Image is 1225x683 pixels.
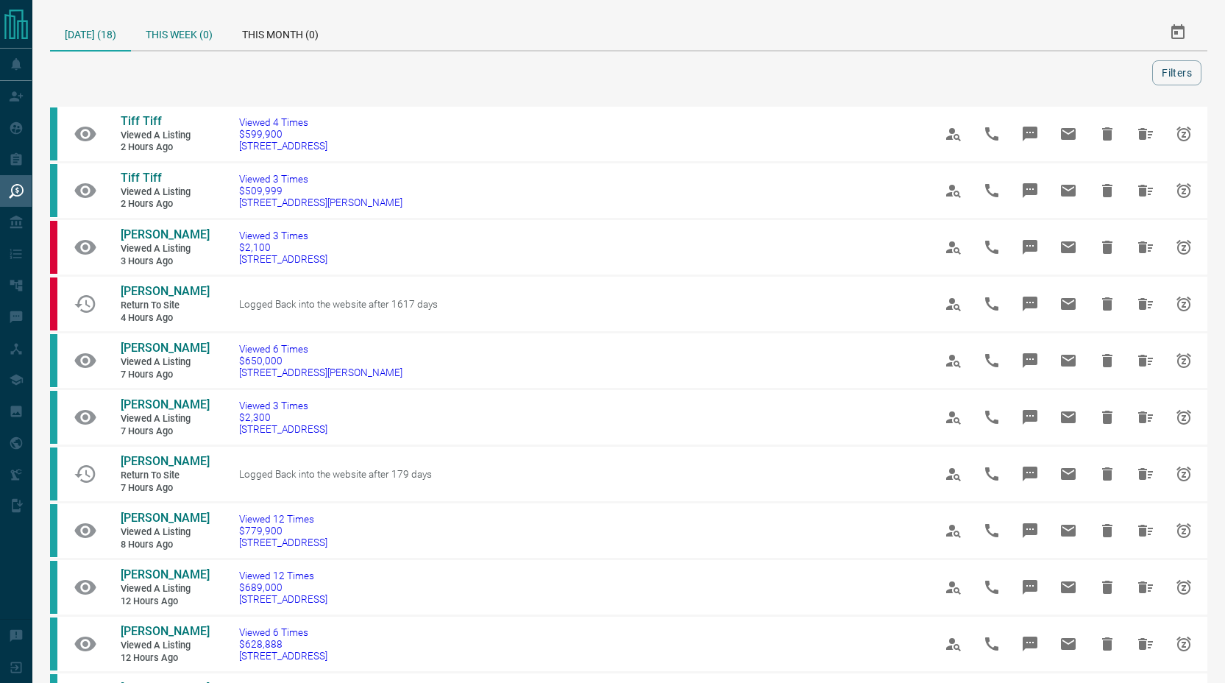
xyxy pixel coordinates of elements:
span: $2,300 [239,411,327,423]
span: Hide All from Ella Lee [1128,343,1163,378]
span: Email [1051,173,1086,208]
span: Email [1051,626,1086,662]
a: Viewed 3 Times$509,999[STREET_ADDRESS][PERSON_NAME] [239,173,402,208]
span: [PERSON_NAME] [121,624,210,638]
a: Viewed 6 Times$650,000[STREET_ADDRESS][PERSON_NAME] [239,343,402,378]
span: Call [974,570,1009,605]
span: Call [974,343,1009,378]
span: Hide All from Harshad Soni [1128,456,1163,492]
span: $599,900 [239,128,327,140]
div: condos.ca [50,107,57,160]
span: Message [1012,173,1048,208]
span: Hide [1090,456,1125,492]
span: [PERSON_NAME] [121,227,210,241]
span: [PERSON_NAME] [121,454,210,468]
span: 2 hours ago [121,198,209,210]
span: $509,999 [239,185,402,197]
span: Viewed a Listing [121,640,209,652]
button: Filters [1152,60,1201,85]
span: Message [1012,230,1048,265]
span: Call [974,116,1009,152]
span: Viewed 3 Times [239,230,327,241]
span: Snooze [1166,513,1201,548]
span: Viewed a Listing [121,413,209,425]
span: Call [974,513,1009,548]
span: Snooze [1166,343,1201,378]
span: $779,900 [239,525,327,537]
span: [PERSON_NAME] [121,341,210,355]
div: property.ca [50,221,57,274]
span: [PERSON_NAME] [121,511,210,525]
a: Viewed 12 Times$779,900[STREET_ADDRESS] [239,513,327,548]
span: Message [1012,456,1048,492]
span: Email [1051,400,1086,435]
span: Snooze [1166,173,1201,208]
span: Hide [1090,400,1125,435]
span: Hide [1090,513,1125,548]
span: Viewed a Listing [121,130,209,142]
a: [PERSON_NAME] [121,284,209,300]
span: Hide [1090,626,1125,662]
span: 3 hours ago [121,255,209,268]
span: Viewed 6 Times [239,626,327,638]
span: [PERSON_NAME] [121,567,210,581]
span: View Profile [936,513,971,548]
span: Viewed 3 Times [239,173,402,185]
span: [STREET_ADDRESS] [239,650,327,662]
span: 2 hours ago [121,141,209,154]
span: Viewed 6 Times [239,343,402,355]
span: Email [1051,456,1086,492]
span: Email [1051,116,1086,152]
div: condos.ca [50,504,57,557]
a: [PERSON_NAME] [121,341,209,356]
span: Email [1051,343,1086,378]
a: [PERSON_NAME] [121,454,209,470]
div: This Month (0) [227,15,333,50]
span: [STREET_ADDRESS] [239,423,327,435]
div: condos.ca [50,447,57,500]
span: [PERSON_NAME] [121,397,210,411]
span: Snooze [1166,286,1201,322]
span: Message [1012,513,1048,548]
span: Message [1012,400,1048,435]
span: Message [1012,626,1048,662]
span: [STREET_ADDRESS] [239,537,327,548]
a: [PERSON_NAME] [121,567,209,583]
span: Return to Site [121,470,209,482]
a: [PERSON_NAME] [121,227,209,243]
div: This Week (0) [131,15,227,50]
span: Call [974,286,1009,322]
span: [STREET_ADDRESS][PERSON_NAME] [239,197,402,208]
a: Viewed 12 Times$689,000[STREET_ADDRESS] [239,570,327,605]
span: Hide [1090,116,1125,152]
span: Hide All from Jim Windover [1128,230,1163,265]
a: Tiff Tiff [121,114,209,130]
span: View Profile [936,343,971,378]
span: 7 hours ago [121,425,209,438]
a: Viewed 3 Times$2,300[STREET_ADDRESS] [239,400,327,435]
span: Email [1051,570,1086,605]
div: [DATE] (18) [50,15,131,52]
span: Snooze [1166,400,1201,435]
span: Return to Site [121,300,209,312]
button: Select Date Range [1160,15,1196,50]
span: [PERSON_NAME] [121,284,210,298]
span: Hide All from Tiff Tiff [1128,116,1163,152]
span: Viewed 12 Times [239,513,327,525]
span: 8 hours ago [121,539,209,551]
span: Hide All from Tiff Tiff [1128,173,1163,208]
span: View Profile [936,173,971,208]
span: Message [1012,343,1048,378]
span: [STREET_ADDRESS][PERSON_NAME] [239,367,402,378]
span: Email [1051,513,1086,548]
div: condos.ca [50,391,57,444]
a: Viewed 3 Times$2,100[STREET_ADDRESS] [239,230,327,265]
span: $650,000 [239,355,402,367]
span: Snooze [1166,230,1201,265]
a: Viewed 4 Times$599,900[STREET_ADDRESS] [239,116,327,152]
span: Message [1012,116,1048,152]
span: 12 hours ago [121,652,209,665]
span: Viewed a Listing [121,356,209,369]
a: Viewed 6 Times$628,888[STREET_ADDRESS] [239,626,327,662]
span: [STREET_ADDRESS] [239,253,327,265]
